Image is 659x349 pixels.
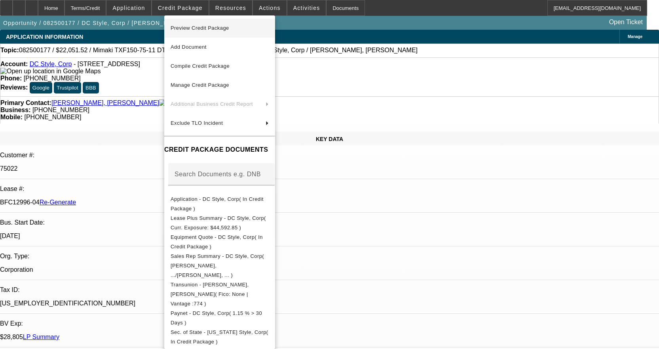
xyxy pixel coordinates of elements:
span: Add Document [171,44,207,50]
mat-label: Search Documents e.g. DNB [175,171,261,177]
span: Lease Plus Summary - DC Style, Corp( Curr. Exposure: $44,592.85 ) [171,215,266,231]
h4: CREDIT PACKAGE DOCUMENTS [164,145,275,154]
span: Manage Credit Package [171,82,229,88]
span: Compile Credit Package [171,63,230,69]
span: Application - DC Style, Corp( In Credit Package ) [171,196,264,212]
span: Sec. of State - [US_STATE] Style, Corp( In Credit Package ) [171,329,268,345]
span: Sales Rep Summary - DC Style, Corp( [PERSON_NAME], .../[PERSON_NAME], ... ) [171,253,264,278]
span: Exclude TLO Incident [171,120,223,126]
span: Preview Credit Package [171,25,229,31]
button: Application - DC Style, Corp( In Credit Package ) [164,195,275,214]
button: Paynet - DC Style, Corp( 1.15 % > 30 Days ) [164,309,275,328]
button: Sales Rep Summary - DC Style, Corp( Wesolowski, .../McDonough, ... ) [164,252,275,280]
span: Transunion - [PERSON_NAME], [PERSON_NAME]( Fico: None | Vantage :774 ) [171,282,249,307]
button: Transunion - Tellez Matos, Glendys( Fico: None | Vantage :774 ) [164,280,275,309]
button: Sec. of State - DC Style, Corp( In Credit Package ) [164,328,275,347]
button: Lease Plus Summary - DC Style, Corp( Curr. Exposure: $44,592.85 ) [164,214,275,233]
span: Paynet - DC Style, Corp( 1.15 % > 30 Days ) [171,310,262,326]
span: Equipment Quote - DC Style, Corp( In Credit Package ) [171,234,263,250]
button: Equipment Quote - DC Style, Corp( In Credit Package ) [164,233,275,252]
